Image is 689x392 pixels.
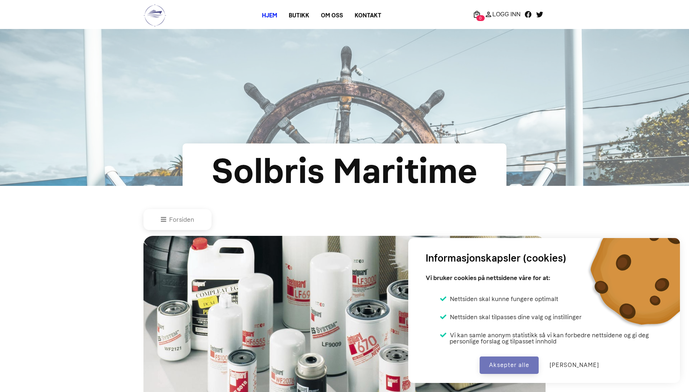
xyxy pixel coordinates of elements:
a: Om oss [315,9,349,22]
p: Vi bruker cookies på nettsidene våre for at: [426,272,550,284]
a: Logg Inn [483,10,522,18]
button: [PERSON_NAME] [540,356,609,374]
a: Forsiden [161,216,194,223]
span: 0 [476,15,485,21]
img: logo [143,4,166,27]
li: Nettsiden skal kunne fungere optimalt [440,296,558,302]
li: Nettsiden skal tilpasses dine valg og instillinger [440,314,582,320]
li: Vi kan samle anonym statistikk så vi kan forbedre nettsidene og gi deg personlige forslag og tilp... [440,332,663,345]
a: Hjem [256,9,283,22]
a: Kontakt [349,9,387,22]
button: Aksepter alle [480,356,539,374]
div: Solbris Maritime [206,145,483,197]
h3: Informasjonskapsler (cookies) [426,251,566,266]
nav: breadcrumb [143,209,546,230]
a: 0 [471,10,483,18]
a: Butikk [283,9,315,22]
